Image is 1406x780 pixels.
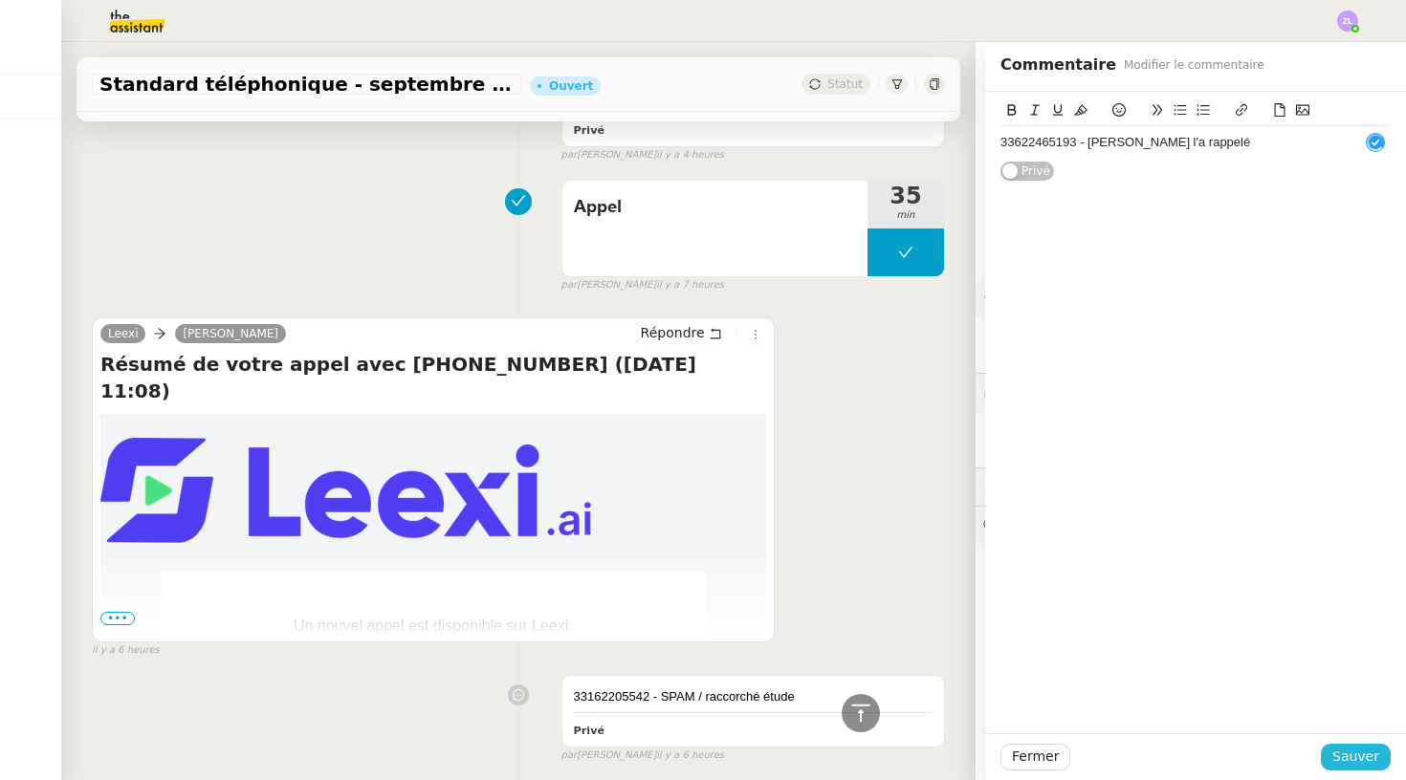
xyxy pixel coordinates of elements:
[1000,744,1070,770] button: Fermer
[175,325,286,342] a: [PERSON_NAME]
[294,617,573,634] span: Un nouvel appel est disponible sur Leexi.
[1000,134,1391,151] div: 33622465193 - [PERSON_NAME] l'a rappelé
[549,80,593,92] div: Ouvert
[656,147,724,163] span: il y a 4 heures
[868,207,944,224] span: min
[656,747,724,764] span: il y a 6 heures
[100,351,766,404] h4: Résumé de votre appel avec [PHONE_NUMBER] ([DATE] 11:08)
[1332,746,1379,768] span: Sauver
[983,381,1108,403] span: 🔐
[634,322,729,343] button: Répondre
[976,374,1406,411] div: 🔐Données client
[868,184,944,207] span: 35
[1321,744,1391,770] button: Sauver
[100,438,591,543] img: leexi_mail_200dpi.png
[1124,55,1264,75] span: Modifier le commentaire
[574,725,604,737] b: Privé
[1337,11,1358,32] img: svg
[561,147,724,163] small: [PERSON_NAME]
[983,287,1083,309] span: ⚙️
[99,75,515,94] span: Standard téléphonique - septembre 2025
[1000,52,1116,78] span: Commentaire
[1012,746,1059,768] span: Fermer
[574,193,856,222] span: Appel
[976,468,1406,506] div: ⏲️Tâches 2728:08
[976,279,1406,316] div: ⚙️Procédures
[656,277,724,293] span: il y a 7 heures
[561,277,578,293] span: par
[92,642,160,659] span: il y a 6 heures
[983,479,1137,494] span: ⏲️
[1022,162,1050,181] span: Privé
[561,747,578,764] span: par
[574,124,604,137] b: Privé
[561,747,724,764] small: [PERSON_NAME]
[574,687,933,706] div: 33162205542 - SPAM / raccorché étude
[983,517,1155,532] span: 💬
[641,323,705,342] span: Répondre
[100,612,135,625] span: •••
[561,147,578,163] span: par
[976,507,1406,544] div: 💬Commentaires 111
[1000,162,1054,181] button: Privé
[100,325,145,342] a: Leexi
[827,77,863,91] span: Statut
[561,277,724,293] small: [PERSON_NAME]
